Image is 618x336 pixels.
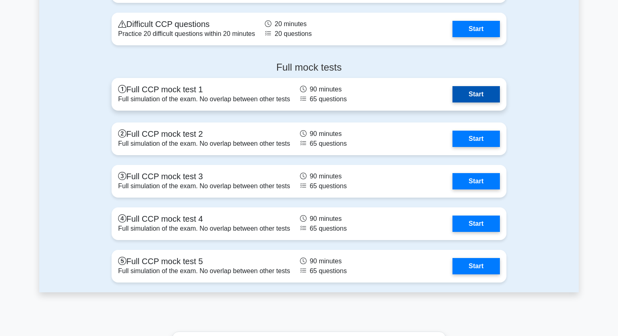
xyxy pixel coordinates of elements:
[452,21,500,37] a: Start
[452,173,500,189] a: Start
[452,258,500,274] a: Start
[452,216,500,232] a: Start
[112,62,506,73] h4: Full mock tests
[452,86,500,102] a: Start
[452,131,500,147] a: Start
